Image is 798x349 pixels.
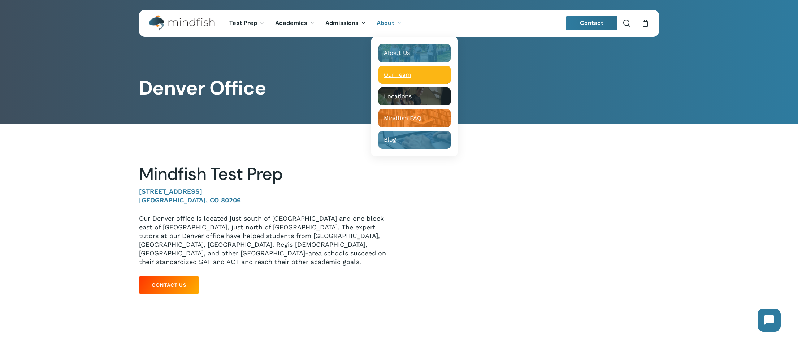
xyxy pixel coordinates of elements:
span: Test Prep [229,19,257,27]
header: Main Menu [139,10,659,37]
a: Locations [378,87,451,105]
strong: [GEOGRAPHIC_DATA], CO 80206 [139,196,241,204]
a: About Us [378,44,451,62]
a: Mindfish FAQ [378,109,451,127]
span: Academics [275,19,307,27]
span: Mindfish FAQ [384,115,421,121]
span: Blog [384,136,396,143]
p: Our Denver office is located just south of [GEOGRAPHIC_DATA] and one block east of [GEOGRAPHIC_DA... [139,214,388,266]
a: Our Team [378,66,451,84]
a: Academics [270,20,320,26]
a: Cart [641,19,649,27]
nav: Main Menu [224,10,407,37]
span: Admissions [325,19,359,27]
span: About [377,19,394,27]
span: Locations [384,93,412,100]
a: Blog [378,131,451,149]
a: Test Prep [224,20,270,26]
span: Contact Us [152,281,186,289]
iframe: Chatbot [750,301,788,339]
a: Contact Us [139,276,199,294]
a: Admissions [320,20,371,26]
a: Contact [566,16,618,30]
span: About Us [384,49,410,56]
span: Our Team [384,71,411,78]
span: Contact [580,19,604,27]
a: About [371,20,407,26]
h2: Mindfish Test Prep [139,164,388,185]
h1: Denver Office [139,77,659,100]
strong: [STREET_ADDRESS] [139,188,202,195]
